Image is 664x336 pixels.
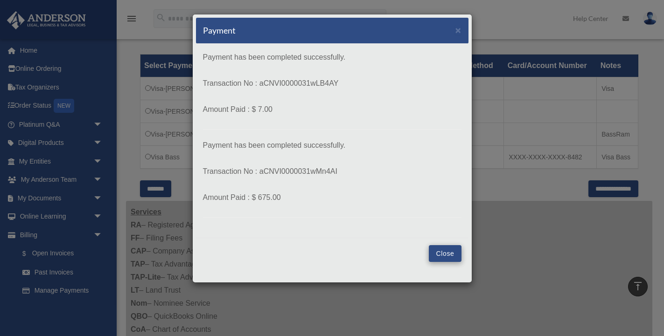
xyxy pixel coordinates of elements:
[455,25,461,35] button: Close
[203,77,461,90] p: Transaction No : aCNVI0000031wLB4AY
[203,103,461,116] p: Amount Paid : $ 7.00
[429,245,461,262] button: Close
[203,191,461,204] p: Amount Paid : $ 675.00
[455,25,461,35] span: ×
[203,139,461,152] p: Payment has been completed successfully.
[203,51,461,64] p: Payment has been completed successfully.
[203,165,461,178] p: Transaction No : aCNVI0000031wMn4AI
[203,25,236,36] h5: Payment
